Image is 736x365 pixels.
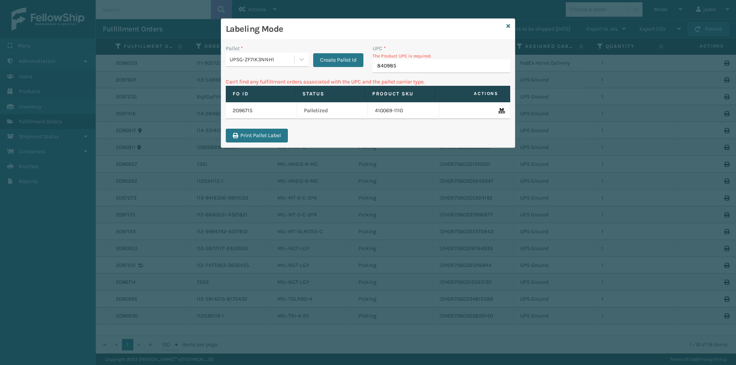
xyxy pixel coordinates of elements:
[437,87,503,100] span: Actions
[233,90,288,97] label: Fo Id
[297,102,368,119] td: Palletized
[226,23,503,35] h3: Labeling Mode
[498,108,503,113] i: Remove From Pallet
[313,53,363,67] button: Create Pallet Id
[302,90,358,97] label: Status
[372,90,428,97] label: Product SKU
[368,102,439,119] td: 410069-1110
[226,44,243,52] label: Pallet
[226,129,288,142] button: Print Pallet Label
[226,78,510,86] p: Can't find any fulfillment orders associated with the UPC and the pallet carrier type.
[373,52,510,59] p: The Product UPC is required.
[373,44,386,52] label: UPC
[233,107,253,115] a: 2096715
[230,56,295,64] div: UPSG-ZF7IK3NNH1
